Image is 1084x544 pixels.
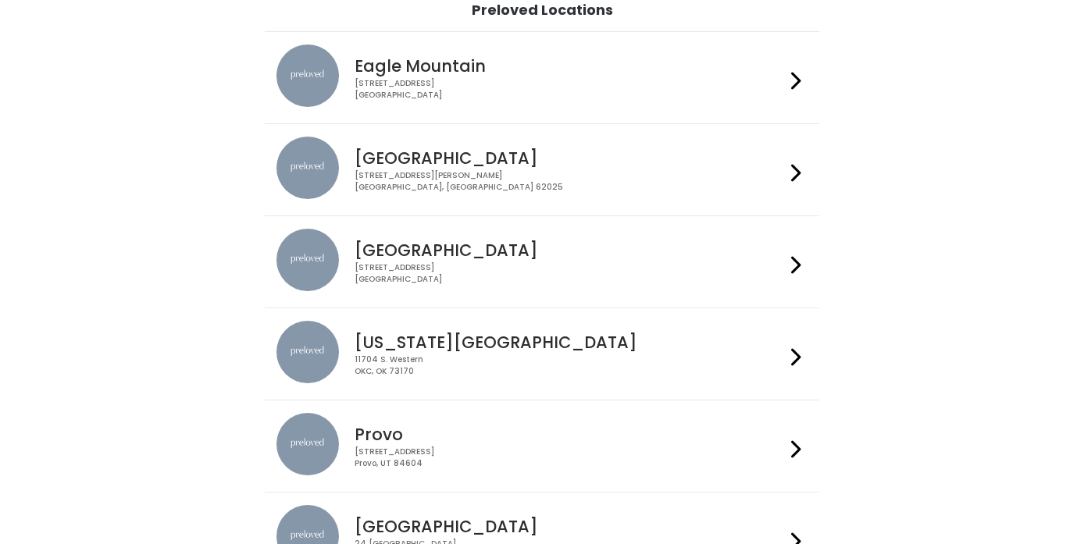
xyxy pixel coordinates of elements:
[355,517,784,535] h4: [GEOGRAPHIC_DATA]
[355,262,784,285] div: [STREET_ADDRESS] [GEOGRAPHIC_DATA]
[355,170,784,193] div: [STREET_ADDRESS][PERSON_NAME] [GEOGRAPHIC_DATA], [GEOGRAPHIC_DATA] 62025
[355,149,784,167] h4: [GEOGRAPHIC_DATA]
[276,413,339,475] img: preloved location
[276,229,807,295] a: preloved location [GEOGRAPHIC_DATA] [STREET_ADDRESS][GEOGRAPHIC_DATA]
[276,413,807,479] a: preloved location Provo [STREET_ADDRESS]Provo, UT 84604
[276,321,339,383] img: preloved location
[355,333,784,351] h4: [US_STATE][GEOGRAPHIC_DATA]
[355,425,784,443] h4: Provo
[276,44,339,107] img: preloved location
[276,229,339,291] img: preloved location
[472,2,613,18] h1: Preloved Locations
[355,57,784,75] h4: Eagle Mountain
[355,446,784,469] div: [STREET_ADDRESS] Provo, UT 84604
[276,321,807,387] a: preloved location [US_STATE][GEOGRAPHIC_DATA] 11704 S. WesternOKC, OK 73170
[355,354,784,377] div: 11704 S. Western OKC, OK 73170
[355,241,784,259] h4: [GEOGRAPHIC_DATA]
[355,78,784,101] div: [STREET_ADDRESS] [GEOGRAPHIC_DATA]
[276,137,339,199] img: preloved location
[276,137,807,203] a: preloved location [GEOGRAPHIC_DATA] [STREET_ADDRESS][PERSON_NAME][GEOGRAPHIC_DATA], [GEOGRAPHIC_D...
[276,44,807,111] a: preloved location Eagle Mountain [STREET_ADDRESS][GEOGRAPHIC_DATA]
